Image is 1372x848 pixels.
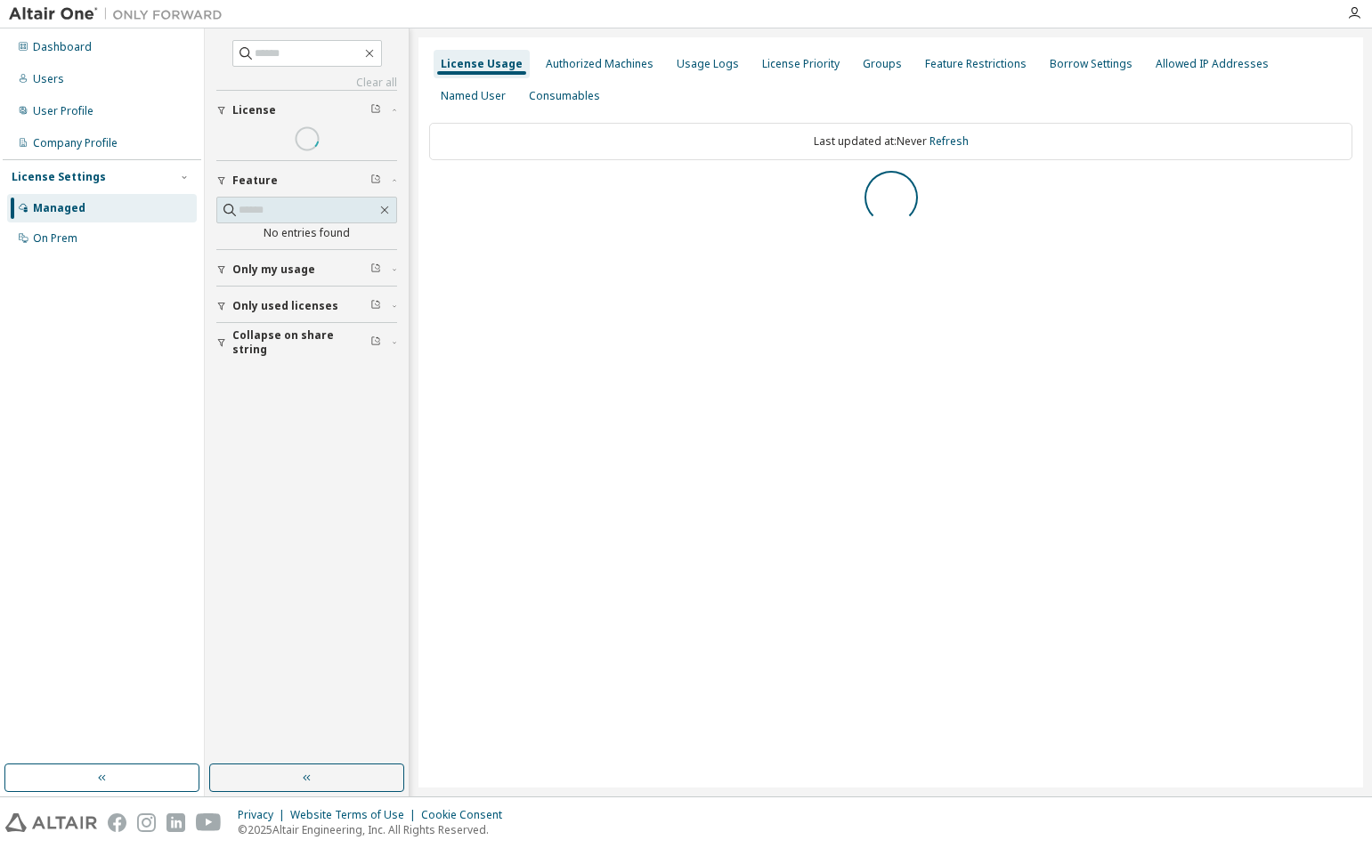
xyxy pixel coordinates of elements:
div: Usage Logs [677,57,739,71]
img: linkedin.svg [166,813,185,832]
span: Clear filter [370,262,381,277]
div: No entries found [216,226,397,240]
img: Altair One [9,5,231,23]
div: Last updated at: Never [429,123,1352,160]
div: Feature Restrictions [925,57,1027,71]
span: Clear filter [370,174,381,188]
span: Only my usage [232,262,315,277]
div: License Usage [441,57,523,71]
p: © 2025 Altair Engineering, Inc. All Rights Reserved. [238,822,513,837]
div: Allowed IP Addresses [1156,57,1269,71]
span: License [232,103,276,117]
div: Cookie Consent [421,808,513,822]
a: Refresh [930,133,969,149]
div: User Profile [33,104,93,118]
div: Groups [863,57,902,71]
span: Collapse on share string [232,328,370,357]
div: Company Profile [33,136,118,150]
img: youtube.svg [196,813,222,832]
div: Authorized Machines [546,57,654,71]
div: On Prem [33,231,77,246]
div: Consumables [529,89,600,103]
div: Borrow Settings [1050,57,1133,71]
div: Users [33,72,64,86]
div: Website Terms of Use [290,808,421,822]
div: Managed [33,201,85,215]
div: License Priority [762,57,840,71]
button: Only my usage [216,250,397,289]
span: Feature [232,174,278,188]
div: License Settings [12,170,106,184]
img: altair_logo.svg [5,813,97,832]
a: Clear all [216,76,397,90]
span: Clear filter [370,103,381,117]
button: Feature [216,161,397,200]
div: Dashboard [33,40,92,54]
div: Named User [441,89,506,103]
img: facebook.svg [108,813,126,832]
div: Privacy [238,808,290,822]
button: Only used licenses [216,287,397,326]
span: Clear filter [370,299,381,313]
img: instagram.svg [137,813,156,832]
span: Only used licenses [232,299,338,313]
button: Collapse on share string [216,323,397,362]
span: Clear filter [370,335,381,350]
button: License [216,91,397,130]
